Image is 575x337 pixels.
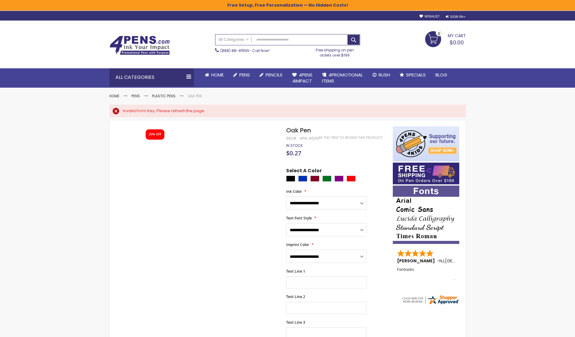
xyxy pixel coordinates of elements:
span: In stock [286,143,303,148]
img: 4Pens Custom Pens and Promotional Products [109,36,170,55]
a: Home [109,93,119,99]
a: $0.00 0 [425,31,466,46]
span: [GEOGRAPHIC_DATA] [445,258,489,264]
a: 4Pens4impact [287,68,317,88]
div: Black [286,176,295,182]
div: Purple [334,176,344,182]
span: 4Pens 4impact [292,72,312,84]
span: Text Line 1 [286,269,305,274]
a: Specials [395,68,431,82]
span: Pencils [266,72,283,78]
div: All Categories [109,68,194,86]
img: 4pens.com widget logo [402,294,460,305]
span: All Categories [218,37,249,42]
a: (888) 88-4PENS [220,48,249,53]
div: Burgundy [310,176,319,182]
img: font-personalization-examples [393,186,459,244]
div: Green [322,176,331,182]
img: Free shipping on orders over $199 [393,163,459,184]
a: Pens [131,93,140,99]
a: Be the first to review this product [319,135,382,140]
div: 4PG-9006 [300,136,319,141]
span: 0 [438,31,440,37]
span: Oak Pen [286,126,311,134]
span: NJ [439,258,444,264]
a: Rush [368,68,395,82]
span: 4PROMOTIONAL ITEMS [322,72,363,84]
a: 4PROMOTIONALITEMS [317,68,368,88]
a: Pencils [255,68,287,82]
a: Wishlist [419,14,440,19]
span: Pens [239,72,250,78]
a: Home [200,68,228,82]
span: Ink Color [286,189,302,194]
span: Specials [406,72,426,78]
span: Text Line 2 [286,294,305,299]
a: Blog [431,68,452,82]
a: Pens [228,68,255,82]
div: 20% OFF [149,132,161,137]
span: Select A Color [286,167,322,176]
img: 4pens 4 kids [393,126,459,161]
div: Free shipping on pen orders over $199 [309,45,360,57]
span: Home [211,72,224,78]
span: Text Font Style [286,215,312,221]
span: Rush [379,72,390,78]
span: - Call Now! [220,48,270,53]
span: $0.27 [286,149,301,157]
span: Text Line 3 [286,320,305,325]
div: Fantastic [397,267,456,280]
div: Red [347,176,356,182]
span: $0.00 [450,39,464,46]
a: 4pens.com certificate URL [402,301,460,306]
div: Sign In [446,15,466,19]
span: [PERSON_NAME] [397,258,437,264]
div: Invalid Form Key. Please refresh the page. [123,108,460,114]
strong: SKU [286,136,297,141]
div: Availability [286,143,303,148]
span: Blog [435,72,447,78]
li: Oak Pen [188,94,202,99]
span: - , [437,258,489,264]
a: Plastic Pens [152,93,176,99]
a: All Categories [215,34,252,44]
div: Blue [298,176,307,182]
span: Imprint Color [286,242,309,247]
